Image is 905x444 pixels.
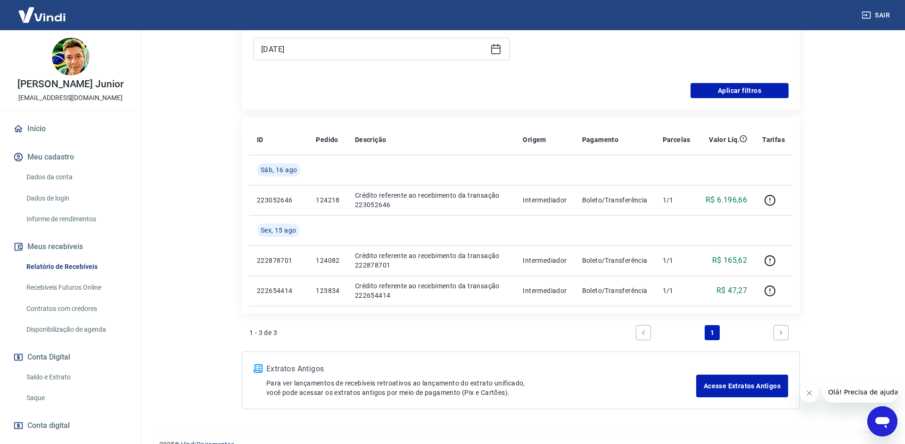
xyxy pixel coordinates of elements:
[632,321,792,344] ul: Pagination
[773,325,789,340] a: Next page
[800,384,819,402] iframe: Fechar mensagem
[17,79,123,89] p: [PERSON_NAME] Junior
[355,251,508,270] p: Crédito referente ao recebimento da transação 222878701
[636,325,651,340] a: Previous page
[355,191,508,209] p: Crédito referente ao recebimento da transação 223052646
[663,256,691,265] p: 1/1
[23,189,130,208] a: Dados de login
[249,328,277,337] p: 1 - 3 de 3
[696,375,788,397] a: Acesse Extratos Antigos
[27,419,70,432] span: Conta digital
[316,256,339,265] p: 124082
[257,195,301,205] p: 223052646
[266,378,696,397] p: Para ver lançamentos de recebíveis retroativos ao lançamento do extrato unificado, você pode aces...
[582,135,619,144] p: Pagamento
[11,415,130,436] a: Conta digital
[316,286,339,295] p: 123834
[266,363,696,375] p: Extratos Antigos
[706,194,747,206] p: R$ 6.196,66
[11,236,130,257] button: Meus recebíveis
[316,135,338,144] p: Pedido
[867,406,897,436] iframe: Botão para abrir a janela de mensagens
[23,368,130,387] a: Saldo e Extrato
[23,320,130,339] a: Disponibilização de agenda
[355,135,387,144] p: Descrição
[52,38,90,75] img: 40958a5d-ac93-4d9b-8f90-c2e9f6170d14.jpeg
[261,165,297,175] span: Sáb, 16 ago
[316,195,339,205] p: 124218
[257,256,301,265] p: 222878701
[823,382,897,402] iframe: Mensagem da empresa
[523,195,567,205] p: Intermediador
[6,7,79,14] span: Olá! Precisa de ajuda?
[11,0,73,29] img: Vindi
[691,83,789,98] button: Aplicar filtros
[11,347,130,368] button: Conta Digital
[257,135,263,144] p: ID
[663,286,691,295] p: 1/1
[762,135,785,144] p: Tarifas
[709,135,740,144] p: Valor Líq.
[582,195,648,205] p: Boleto/Transferência
[11,118,130,139] a: Início
[716,285,747,296] p: R$ 47,27
[663,135,691,144] p: Parcelas
[257,286,301,295] p: 222654414
[523,286,567,295] p: Intermediador
[705,325,720,340] a: Page 1 is your current page
[18,93,123,103] p: [EMAIL_ADDRESS][DOMAIN_NAME]
[712,255,748,266] p: R$ 165,62
[582,286,648,295] p: Boleto/Transferência
[254,364,263,373] img: ícone
[11,147,130,168] button: Meu cadastro
[23,278,130,297] a: Recebíveis Futuros Online
[261,42,486,56] input: Data final
[23,299,130,318] a: Contratos com credores
[582,256,648,265] p: Boleto/Transferência
[663,195,691,205] p: 1/1
[23,388,130,408] a: Saque
[23,257,130,276] a: Relatório de Recebíveis
[860,7,894,24] button: Sair
[261,226,296,235] span: Sex, 15 ago
[523,256,567,265] p: Intermediador
[23,209,130,229] a: Informe de rendimentos
[355,281,508,300] p: Crédito referente ao recebimento da transação 222654414
[523,135,546,144] p: Origem
[23,168,130,187] a: Dados da conta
